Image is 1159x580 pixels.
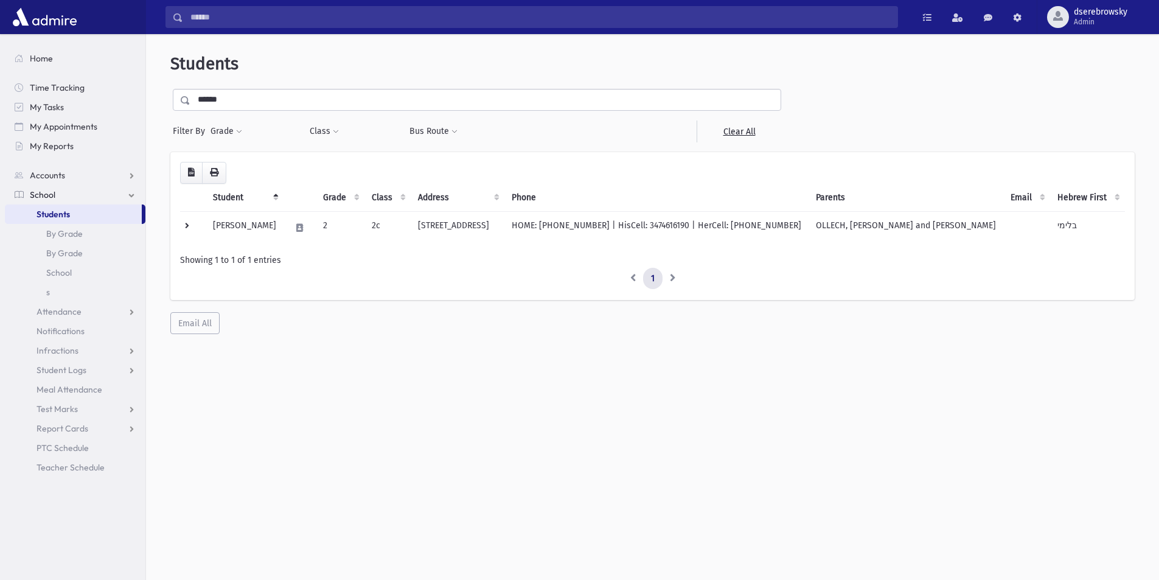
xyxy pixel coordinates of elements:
[202,162,226,184] button: Print
[309,121,339,142] button: Class
[5,438,145,458] a: PTC Schedule
[504,184,809,212] th: Phone
[364,211,411,244] td: 2c
[1050,211,1125,244] td: בלימי
[37,365,86,376] span: Student Logs
[1074,7,1127,17] span: dserebrowsky
[173,125,210,138] span: Filter By
[5,117,145,136] a: My Appointments
[183,6,897,28] input: Search
[30,170,65,181] span: Accounts
[170,312,220,334] button: Email All
[30,141,74,152] span: My Reports
[5,399,145,419] a: Test Marks
[170,54,238,74] span: Students
[5,166,145,185] a: Accounts
[316,184,364,212] th: Grade: activate to sort column ascending
[37,423,88,434] span: Report Cards
[809,184,1003,212] th: Parents
[180,254,1125,267] div: Showing 1 to 1 of 1 entries
[364,184,411,212] th: Class: activate to sort column ascending
[697,121,781,142] a: Clear All
[5,224,145,243] a: By Grade
[316,211,364,244] td: 2
[10,5,80,29] img: AdmirePro
[37,404,78,414] span: Test Marks
[210,121,243,142] button: Grade
[5,263,145,282] a: School
[30,82,85,93] span: Time Tracking
[809,211,1003,244] td: OLLECH, [PERSON_NAME] and [PERSON_NAME]
[30,189,55,200] span: School
[5,321,145,341] a: Notifications
[1074,17,1127,27] span: Admin
[411,184,504,212] th: Address: activate to sort column ascending
[1050,184,1125,212] th: Hebrew First: activate to sort column ascending
[5,360,145,380] a: Student Logs
[643,268,663,290] a: 1
[37,326,85,337] span: Notifications
[5,185,145,204] a: School
[5,458,145,477] a: Teacher Schedule
[5,97,145,117] a: My Tasks
[5,204,142,224] a: Students
[37,442,89,453] span: PTC Schedule
[30,53,53,64] span: Home
[206,184,284,212] th: Student: activate to sort column descending
[37,345,78,356] span: Infractions
[30,102,64,113] span: My Tasks
[409,121,458,142] button: Bus Route
[180,162,203,184] button: CSV
[37,306,82,317] span: Attendance
[5,49,145,68] a: Home
[206,211,284,244] td: [PERSON_NAME]
[1003,184,1050,212] th: Email: activate to sort column ascending
[37,462,105,473] span: Teacher Schedule
[5,302,145,321] a: Attendance
[5,243,145,263] a: By Grade
[30,121,97,132] span: My Appointments
[5,380,145,399] a: Meal Attendance
[37,209,70,220] span: Students
[411,211,504,244] td: [STREET_ADDRESS]
[5,136,145,156] a: My Reports
[37,384,102,395] span: Meal Attendance
[504,211,809,244] td: HOME: [PHONE_NUMBER] | HisCell: 3474616190 | HerCell: [PHONE_NUMBER]
[5,282,145,302] a: s
[5,341,145,360] a: Infractions
[5,419,145,438] a: Report Cards
[5,78,145,97] a: Time Tracking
